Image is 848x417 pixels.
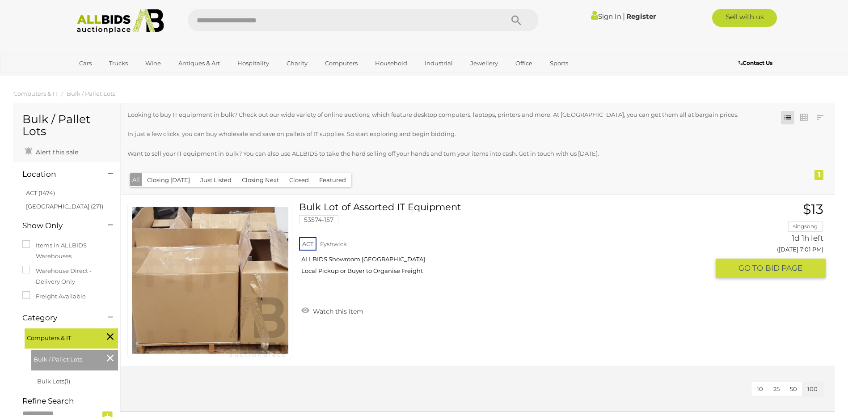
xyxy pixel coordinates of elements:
[236,173,284,187] button: Closing Next
[722,202,826,279] a: $13 singsong 1d 1h left ([DATE] 7:01 PM) GO TOBID PAGE
[814,170,823,180] div: 1
[37,378,70,385] a: Bulk Lots(1)
[319,56,363,71] a: Computers
[13,90,58,97] a: Computers & IT
[173,56,226,71] a: Antiques & Art
[494,9,539,31] button: Search
[773,385,780,392] span: 25
[22,314,94,322] h4: Category
[139,56,167,71] a: Wine
[464,56,504,71] a: Jewellery
[738,60,772,66] b: Contact Us
[22,266,111,287] label: Warehouse Direct - Delivery Only
[132,202,288,359] img: 53574-157a.jpg
[67,90,115,97] a: Bulk / Pallet Lots
[34,352,101,365] span: Bulk / Pallet Lots
[716,259,826,278] button: GO TOBID PAGE
[803,201,823,217] span: $13
[623,11,625,21] span: |
[757,385,763,392] span: 10
[306,202,709,281] a: Bulk Lot of Assorted IT Equipment 53574-157 ACT Fyshwick ALLBIDS Showroom [GEOGRAPHIC_DATA] Local...
[130,173,142,186] button: All
[419,56,459,71] a: Industrial
[299,304,366,317] a: Watch this item
[738,263,765,273] span: GO TO
[127,149,763,159] p: Want to sell your IT equipment in bulk? You can also use ALLBIDS to take the hard selling off you...
[22,397,118,405] h4: Refine Search
[785,382,802,396] button: 50
[751,382,768,396] button: 10
[314,173,351,187] button: Featured
[26,189,55,196] a: ACT (1474)
[591,12,621,21] a: Sign In
[802,382,823,396] button: 100
[22,145,80,158] a: Alert this sale
[768,382,785,396] button: 25
[64,378,70,385] span: (1)
[284,173,314,187] button: Closed
[22,113,111,138] h1: Bulk / Pallet Lots
[311,307,363,315] span: Watch this item
[73,71,148,85] a: [GEOGRAPHIC_DATA]
[790,385,797,392] span: 50
[712,9,777,27] a: Sell with us
[22,170,94,179] h4: Location
[369,56,413,71] a: Household
[281,56,313,71] a: Charity
[127,110,763,120] p: Looking to buy IT equipment in bulk? Check out our wide variety of online auctions, which feature...
[73,56,97,71] a: Cars
[195,173,237,187] button: Just Listed
[765,263,802,273] span: BID PAGE
[626,12,656,21] a: Register
[127,129,763,139] p: In just a few clicks, you can buy wholesale and save on pallets of IT supplies. So start explorin...
[232,56,275,71] a: Hospitality
[510,56,538,71] a: Office
[544,56,574,71] a: Sports
[807,385,818,392] span: 100
[22,240,111,261] label: Items in ALLBIDS Warehouses
[738,58,775,68] a: Contact Us
[103,56,134,71] a: Trucks
[142,173,195,187] button: Closing [DATE]
[26,203,103,210] a: [GEOGRAPHIC_DATA] (271)
[27,331,94,343] span: Computers & IT
[22,291,86,302] label: Freight Available
[34,148,78,156] span: Alert this sale
[72,9,169,34] img: Allbids.com.au
[22,221,94,230] h4: Show Only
